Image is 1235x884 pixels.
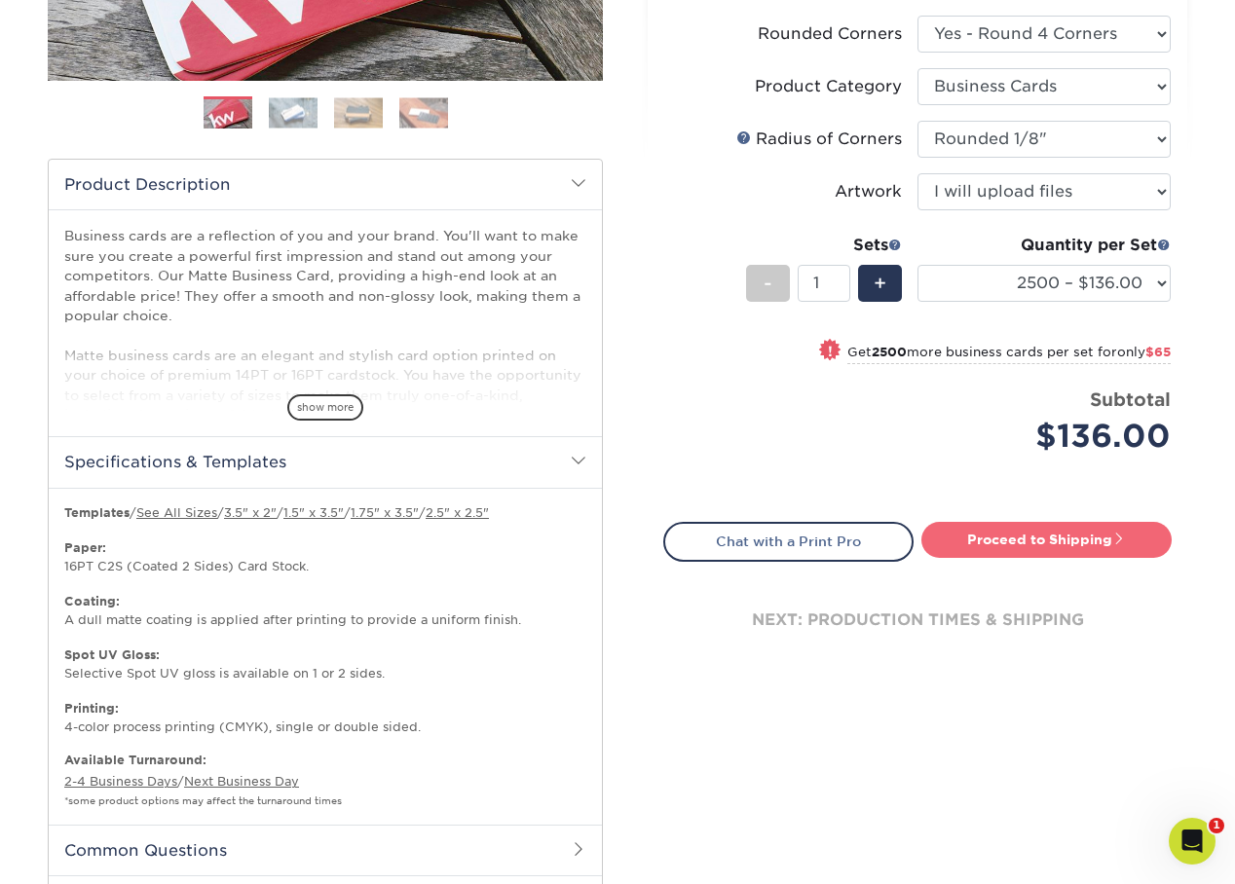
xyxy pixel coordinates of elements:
div: Rounded Corners [758,22,902,46]
small: Get more business cards per set for [847,345,1171,364]
div: Quantity per Set [917,234,1171,257]
div: next: production times & shipping [663,562,1172,679]
div: Sets [746,234,902,257]
h2: Specifications & Templates [49,436,602,487]
div: Radius of Corners [736,128,902,151]
iframe: Google Customer Reviews [5,825,166,877]
a: Chat with a Print Pro [663,522,914,561]
a: 2.5" x 2.5" [426,505,489,520]
span: show more [287,394,363,421]
span: only [1117,345,1171,359]
img: Business Cards 01 [204,90,252,138]
span: ! [828,341,833,361]
b: Templates [64,505,130,520]
div: Artwork [835,180,902,203]
strong: Coating: [64,594,120,608]
strong: Spot UV Gloss: [64,647,160,662]
h2: Product Description [49,160,602,209]
iframe: Intercom live chat [1169,818,1216,865]
span: 1 [1209,818,1224,833]
img: Business Cards 04 [399,97,448,128]
strong: Subtotal [1090,388,1171,410]
img: Business Cards 02 [269,97,318,128]
span: + [874,269,886,298]
span: $65 [1145,345,1171,359]
p: Business cards are a reflection of you and your brand. You'll want to make sure you create a powe... [64,226,586,503]
h2: Common Questions [49,825,602,875]
a: 1.75" x 3.5" [351,505,419,520]
a: Proceed to Shipping [921,522,1172,557]
a: 1.5" x 3.5" [283,505,344,520]
a: See All Sizes [136,505,217,520]
a: 3.5" x 2" [224,505,277,520]
span: - [764,269,772,298]
img: Business Cards 03 [334,97,383,128]
strong: Paper: [64,540,106,555]
div: Product Category [755,75,902,98]
b: Available Turnaround: [64,753,206,767]
small: *some product options may affect the turnaround times [64,795,342,806]
strong: Printing: [64,701,119,716]
p: / [64,752,586,809]
a: 2-4 Business Days [64,774,177,789]
div: $136.00 [932,413,1171,460]
p: / / / / / 16PT C2S (Coated 2 Sides) Card Stock. A dull matte coating is applied after printing to... [64,504,586,736]
a: Next Business Day [184,774,299,789]
strong: 2500 [872,345,907,359]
